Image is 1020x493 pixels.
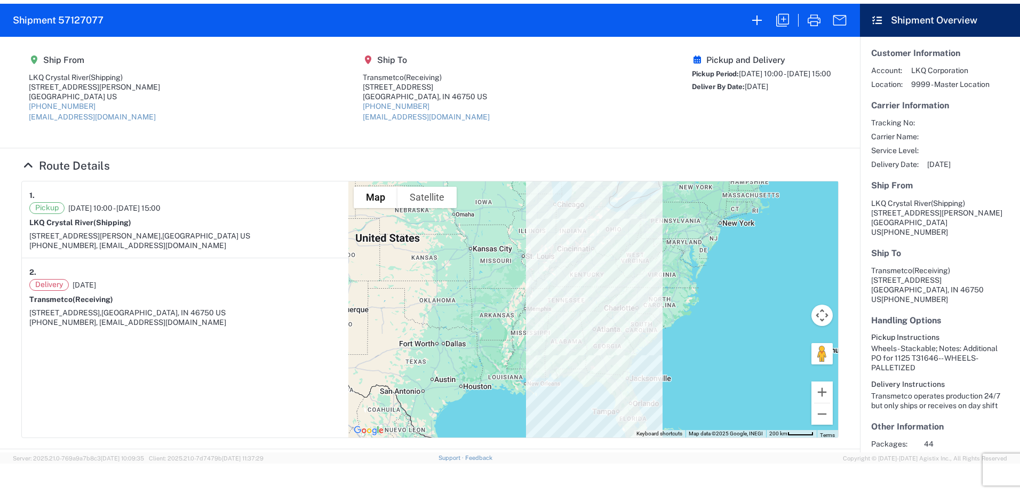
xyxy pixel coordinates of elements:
[29,279,69,291] span: Delivery
[843,454,1007,463] span: Copyright © [DATE]-[DATE] Agistix Inc., All Rights Reserved
[29,189,35,202] strong: 1.
[13,14,103,27] h2: Shipment 57127077
[692,55,831,65] h5: Pickup and Delivery
[404,73,442,82] span: (Receiving)
[363,55,490,65] h5: Ship To
[363,113,490,121] a: [EMAIL_ADDRESS][DOMAIN_NAME]
[871,118,919,128] span: Tracking No:
[73,295,113,304] span: (Receiving)
[911,66,990,75] span: LKQ Corporation
[811,305,833,326] button: Map camera controls
[871,391,1009,410] div: Transmetco operates production 24/7 but only ships or receives on day shift
[931,199,965,208] span: (Shipping)
[13,455,144,462] span: Server: 2025.21.0-769a9a7b8c3
[911,79,990,89] span: 9999 - Master Location
[871,266,1009,304] address: [GEOGRAPHIC_DATA], IN 46750 US
[93,218,131,227] span: (Shipping)
[871,422,1009,432] h5: Other Information
[29,241,341,250] div: [PHONE_NUMBER], [EMAIL_ADDRESS][DOMAIN_NAME]
[29,73,160,82] div: LKQ Crystal River
[927,160,951,169] span: [DATE]
[871,209,1002,217] span: [STREET_ADDRESS][PERSON_NAME]
[766,430,817,438] button: Map Scale: 200 km per 45 pixels
[881,295,948,304] span: [PHONE_NUMBER]
[811,403,833,425] button: Zoom out
[871,146,919,155] span: Service Level:
[811,381,833,403] button: Zoom in
[871,132,919,141] span: Carrier Name:
[871,199,931,208] span: LKQ Crystal River
[363,82,490,92] div: [STREET_ADDRESS]
[29,266,36,279] strong: 2.
[29,92,160,101] div: [GEOGRAPHIC_DATA] US
[29,218,131,227] strong: LKQ Crystal River
[101,308,226,317] span: [GEOGRAPHIC_DATA], IN 46750 US
[871,344,1009,372] div: Wheels - Stackable; Notes: Additional PO for 1125 T31646-- WHEELS-PALLETIZED
[68,203,161,213] span: [DATE] 10:00 - [DATE] 15:00
[363,102,429,110] a: [PHONE_NUMBER]
[871,439,915,449] span: Packages:
[363,92,490,101] div: [GEOGRAPHIC_DATA], IN 46750 US
[871,333,1009,342] h6: Pickup Instructions
[363,73,490,82] div: Transmetco
[871,315,1009,325] h5: Handling Options
[29,232,162,240] span: [STREET_ADDRESS][PERSON_NAME],
[811,343,833,364] button: Drag Pegman onto the map to open Street View
[636,430,682,438] button: Keyboard shortcuts
[924,439,1015,449] span: 44
[871,160,919,169] span: Delivery Date:
[162,232,250,240] span: [GEOGRAPHIC_DATA] US
[745,82,768,91] span: [DATE]
[912,266,950,275] span: (Receiving)
[397,187,457,208] button: Show satellite imagery
[871,248,1009,258] h5: Ship To
[222,455,264,462] span: [DATE] 11:37:29
[29,308,101,317] span: [STREET_ADDRESS],
[871,198,1009,237] address: [GEOGRAPHIC_DATA] US
[881,228,948,236] span: [PHONE_NUMBER]
[439,455,465,461] a: Support
[351,424,386,438] a: Open this area in Google Maps (opens a new window)
[871,266,950,284] span: Transmetco [STREET_ADDRESS]
[149,455,264,462] span: Client: 2025.21.0-7d7479b
[29,295,113,304] strong: Transmetco
[871,66,903,75] span: Account:
[29,113,156,121] a: [EMAIL_ADDRESS][DOMAIN_NAME]
[739,69,831,78] span: [DATE] 10:00 - [DATE] 15:00
[465,455,492,461] a: Feedback
[89,73,123,82] span: (Shipping)
[29,202,65,214] span: Pickup
[871,180,1009,190] h5: Ship From
[871,79,903,89] span: Location:
[29,55,160,65] h5: Ship From
[73,280,96,290] span: [DATE]
[29,82,160,92] div: [STREET_ADDRESS][PERSON_NAME]
[769,431,787,436] span: 200 km
[21,159,110,172] a: Hide Details
[354,187,397,208] button: Show street map
[820,432,835,438] a: Terms
[29,317,341,327] div: [PHONE_NUMBER], [EMAIL_ADDRESS][DOMAIN_NAME]
[351,424,386,438] img: Google
[871,380,1009,389] h6: Delivery Instructions
[871,48,1009,58] h5: Customer Information
[692,70,739,78] span: Pickup Period:
[29,102,95,110] a: [PHONE_NUMBER]
[689,431,763,436] span: Map data ©2025 Google, INEGI
[101,455,144,462] span: [DATE] 10:09:35
[860,4,1020,37] header: Shipment Overview
[871,100,1009,110] h5: Carrier Information
[692,83,745,91] span: Deliver By Date:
